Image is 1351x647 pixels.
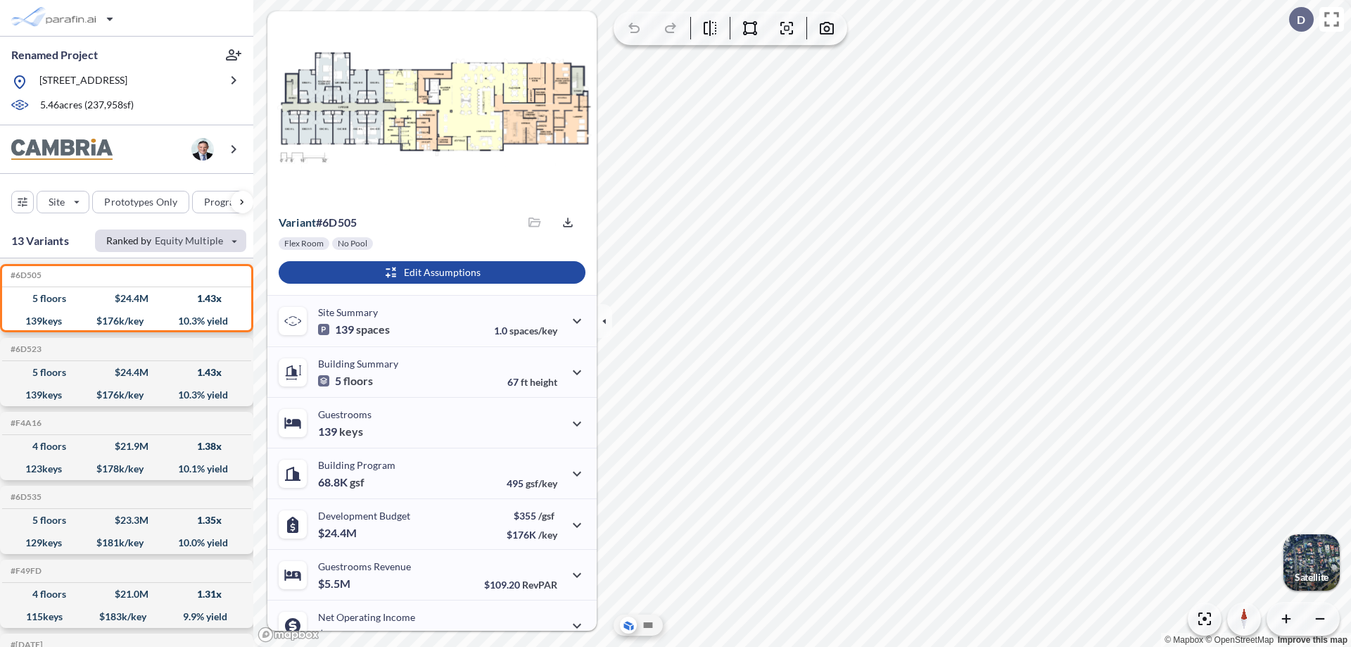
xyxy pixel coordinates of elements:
p: No Pool [338,238,367,249]
button: Edit Assumptions [279,261,585,284]
span: Variant [279,215,316,229]
span: gsf [350,475,364,489]
span: RevPAR [522,579,557,591]
p: 495 [507,477,557,489]
p: Renamed Project [11,47,98,63]
p: # 6d505 [279,215,357,230]
button: Ranked by Equity Multiple [95,230,246,252]
a: OpenStreetMap [1205,635,1274,645]
p: Edit Assumptions [404,265,481,279]
span: margin [526,629,557,641]
span: ft [521,376,528,388]
p: D [1297,13,1305,26]
a: Mapbox [1165,635,1203,645]
p: 13 Variants [11,232,69,249]
span: height [530,376,557,388]
p: Building Program [318,459,395,471]
p: $24.4M [318,526,359,540]
p: Program [204,195,243,209]
p: Building Summary [318,358,398,370]
p: [STREET_ADDRESS] [39,73,127,91]
p: $2.5M [318,627,353,641]
button: Site Plan [640,617,657,634]
p: 1.0 [494,325,557,337]
button: Aerial View [620,617,637,634]
span: /gsf [538,510,554,522]
p: Satellite [1295,572,1328,583]
span: floors [343,374,373,388]
p: 5.46 acres ( 237,958 sf) [40,98,134,113]
p: Flex Room [284,238,324,249]
img: BrandImage [11,139,113,161]
span: spaces/key [509,325,557,337]
p: Prototypes Only [104,195,177,209]
span: gsf/key [526,477,557,489]
h5: Click to copy the code [8,418,42,428]
p: 5 [318,374,373,388]
p: 139 [318,322,390,337]
p: $176K [507,529,557,541]
p: $5.5M [318,577,353,591]
p: Site [49,195,65,209]
span: /key [538,529,557,541]
a: Mapbox homepage [258,627,319,643]
h5: Click to copy the code [8,566,42,576]
button: Switcher ImageSatellite [1283,534,1340,591]
a: Improve this map [1278,635,1347,645]
p: Development Budget [318,510,410,522]
span: spaces [356,322,390,337]
h5: Click to copy the code [8,492,42,502]
p: Guestrooms Revenue [318,560,411,572]
button: Site [37,191,89,213]
h5: Click to copy the code [8,270,42,280]
h5: Click to copy the code [8,344,42,354]
span: keys [339,425,363,439]
p: 45.0% [497,629,557,641]
p: 68.8K [318,475,364,489]
p: Site Summary [318,306,378,318]
p: Net Operating Income [318,611,415,623]
p: Guestrooms [318,408,372,420]
p: $109.20 [484,579,557,591]
p: 139 [318,425,363,439]
button: Prototypes Only [92,191,189,213]
button: Program [192,191,268,213]
p: $355 [507,510,557,522]
p: 67 [507,376,557,388]
img: user logo [191,138,214,161]
img: Switcher Image [1283,534,1340,591]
